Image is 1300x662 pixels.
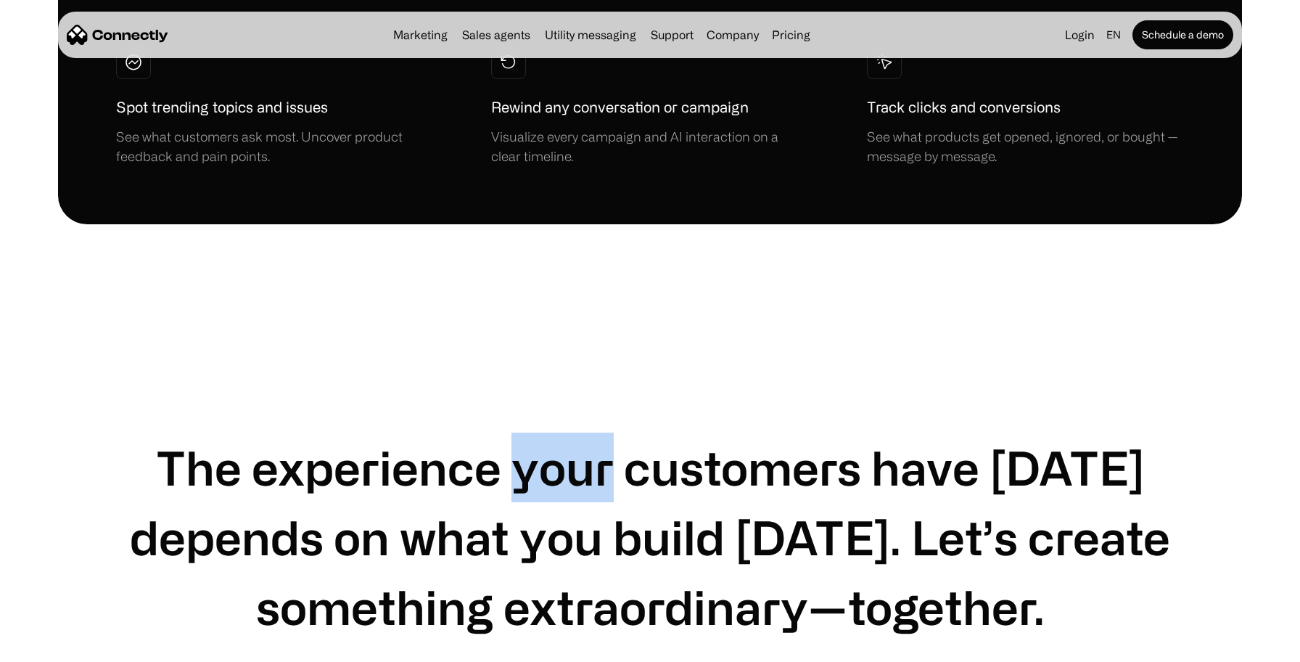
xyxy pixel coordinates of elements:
[15,635,87,657] aside: Language selected: English
[645,29,699,41] a: Support
[116,97,328,118] h1: Spot trending topics and issues
[29,637,87,657] ul: Language list
[116,127,428,166] div: See what customers ask most. Uncover product feedback and pain points.
[1106,25,1121,45] div: en
[67,24,168,46] a: home
[867,127,1179,166] div: See what products get opened, ignored, or bought — message by message.
[1059,25,1101,45] a: Login
[707,25,759,45] div: Company
[867,97,1061,118] h1: Track clicks and conversions
[456,29,536,41] a: Sales agents
[116,433,1184,642] h1: The experience your customers have [DATE] depends on what you build [DATE]. Let’s create somethin...
[766,29,816,41] a: Pricing
[491,127,803,166] div: Visualize every campaign and AI interaction on a clear timeline.
[539,29,642,41] a: Utility messaging
[387,29,453,41] a: Marketing
[1132,20,1233,49] a: Schedule a demo
[491,97,749,118] h1: Rewind any conversation or campaign
[702,25,763,45] div: Company
[1101,25,1130,45] div: en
